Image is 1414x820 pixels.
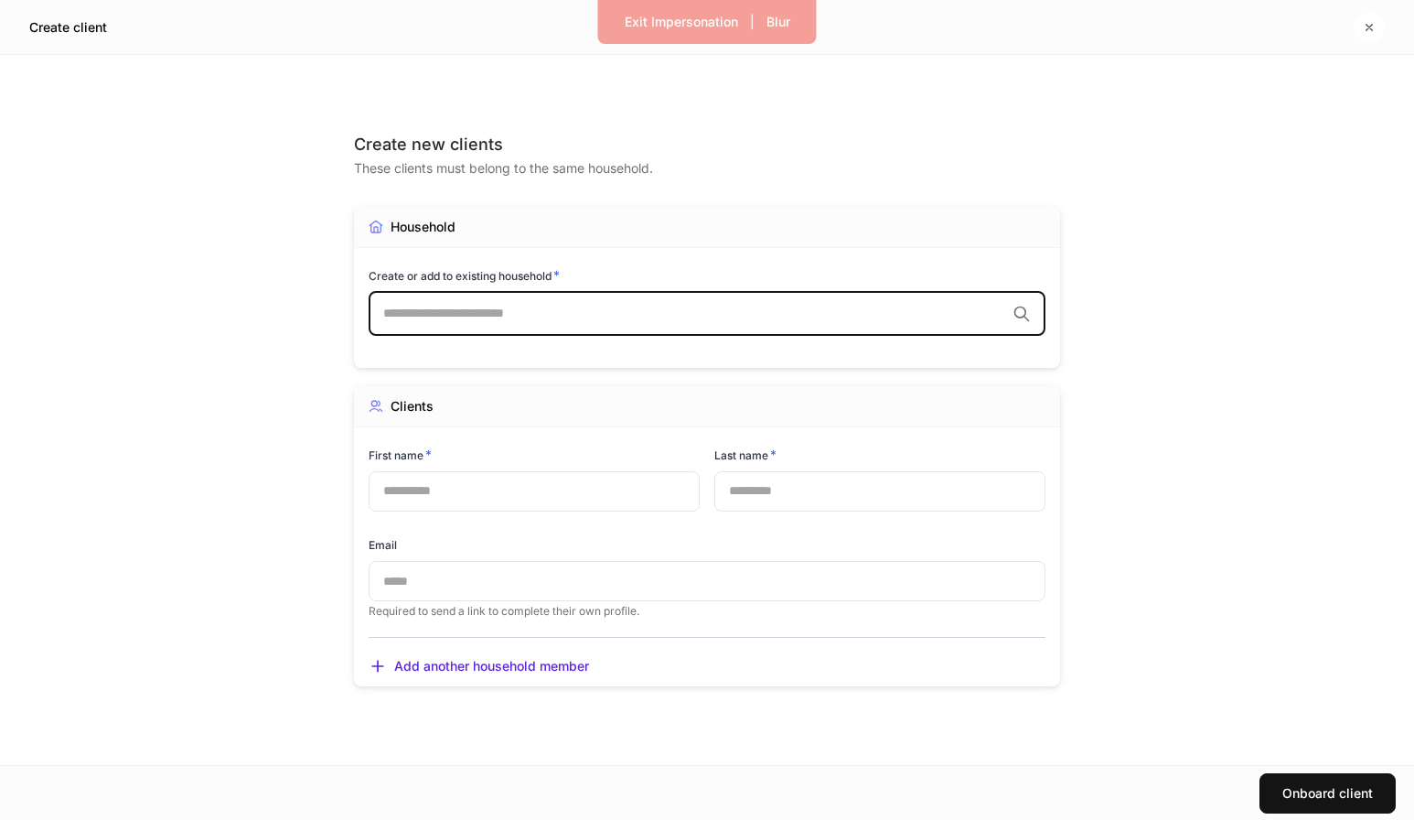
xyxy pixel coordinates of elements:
[354,134,1060,156] div: Create new clients
[369,446,432,464] h6: First name
[766,16,790,28] div: Blur
[1282,787,1373,800] div: Onboard client
[613,7,750,37] button: Exit Impersonation
[369,657,589,675] button: Add another household member
[714,446,777,464] h6: Last name
[29,18,107,37] h5: Create client
[354,156,1060,178] div: These clients must belong to the same household.
[625,16,738,28] div: Exit Impersonation
[369,266,560,285] h6: Create or add to existing household
[391,397,434,415] div: Clients
[1259,773,1396,814] button: Onboard client
[369,604,1045,619] p: Required to send a link to complete their own profile.
[369,536,397,554] h6: Email
[391,218,455,236] div: Household
[755,7,802,37] button: Blur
